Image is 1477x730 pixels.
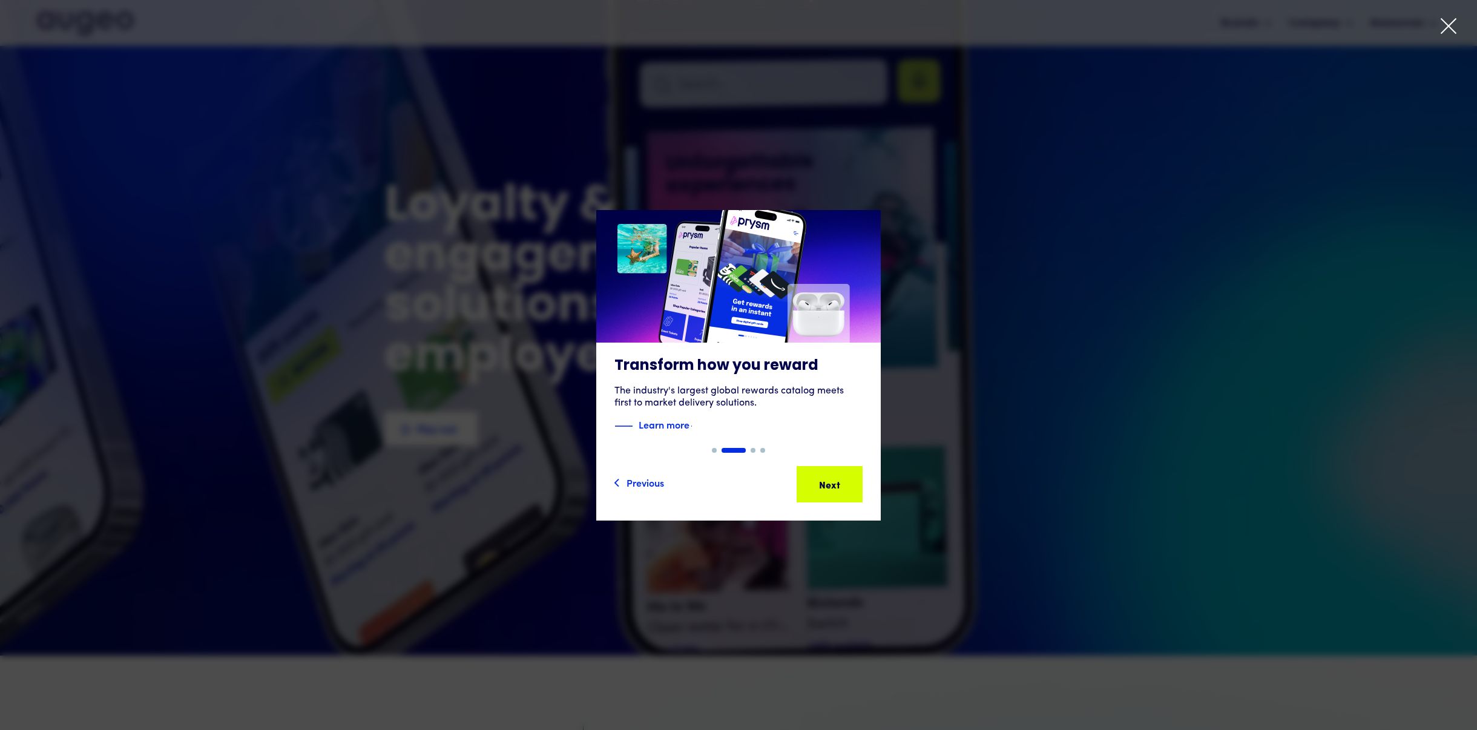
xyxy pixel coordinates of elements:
a: Transform how you rewardThe industry's largest global rewards catalog meets first to market deliv... [596,210,881,448]
img: Blue decorative line [614,419,633,433]
div: Show slide 3 of 4 [751,448,755,453]
div: Previous [627,475,664,490]
div: Show slide 2 of 4 [722,448,746,453]
h3: Transform how you reward [614,357,863,375]
div: The industry's largest global rewards catalog meets first to market delivery solutions. [614,385,863,409]
div: Show slide 4 of 4 [760,448,765,453]
a: Next [797,466,863,502]
img: Blue text arrow [691,419,709,433]
div: Show slide 1 of 4 [712,448,717,453]
strong: Learn more [639,418,689,431]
